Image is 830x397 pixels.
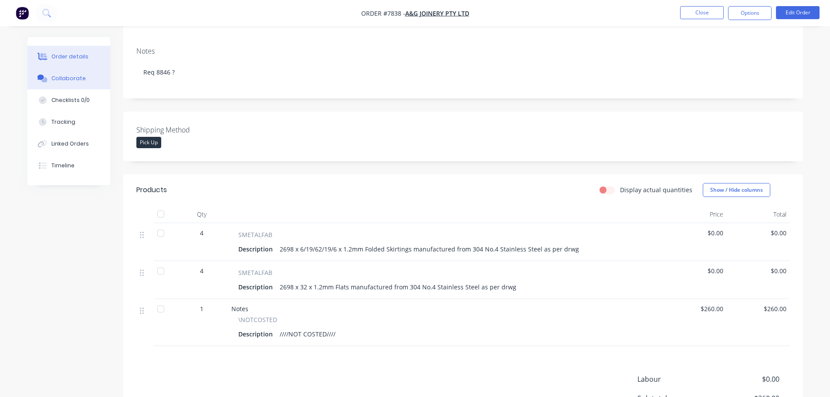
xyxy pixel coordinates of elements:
[730,304,786,313] span: $260.00
[664,206,727,223] div: Price
[51,162,75,170] div: Timeline
[231,305,248,313] span: Notes
[176,206,228,223] div: Qty
[238,281,276,293] div: Description
[276,328,339,340] div: ////NOT COSTED////
[680,6,724,19] button: Close
[27,46,110,68] button: Order details
[637,374,715,384] span: Labour
[200,228,203,238] span: 4
[276,243,583,255] div: 2698 x 6/19/62/19/6 x 1.2mm Folded Skirtings manufactured from 304 No.4 Stainless Steel as per drwg
[51,53,88,61] div: Order details
[200,304,203,313] span: 1
[667,228,723,238] span: $0.00
[667,304,723,313] span: $260.00
[16,7,29,20] img: Factory
[727,206,790,223] div: Total
[136,59,790,85] div: Req 8846 ?
[136,47,790,55] div: Notes
[27,133,110,155] button: Linked Orders
[27,111,110,133] button: Tracking
[136,185,167,195] div: Products
[730,228,786,238] span: $0.00
[620,185,692,194] label: Display actual quantities
[238,315,277,324] span: \NOTCOSTED
[776,6,820,19] button: Edit Order
[667,266,723,275] span: $0.00
[405,9,469,17] a: A&G Joinery Pty Ltd
[136,125,245,135] label: Shipping Method
[276,281,520,293] div: 2698 x 32 x 1.2mm Flats manufactured from 304 No.4 Stainless Steel as per drwg
[703,183,770,197] button: Show / Hide columns
[51,75,86,82] div: Collaborate
[27,68,110,89] button: Collaborate
[715,374,779,384] span: $0.00
[728,6,772,20] button: Options
[27,155,110,176] button: Timeline
[238,230,272,239] span: SMETALFAB
[51,96,90,104] div: Checklists 0/0
[238,328,276,340] div: Description
[238,243,276,255] div: Description
[238,268,272,277] span: SMETALFAB
[200,266,203,275] span: 4
[730,266,786,275] span: $0.00
[361,9,405,17] span: Order #7838 -
[27,89,110,111] button: Checklists 0/0
[136,137,161,148] div: Pick Up
[51,118,75,126] div: Tracking
[51,140,89,148] div: Linked Orders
